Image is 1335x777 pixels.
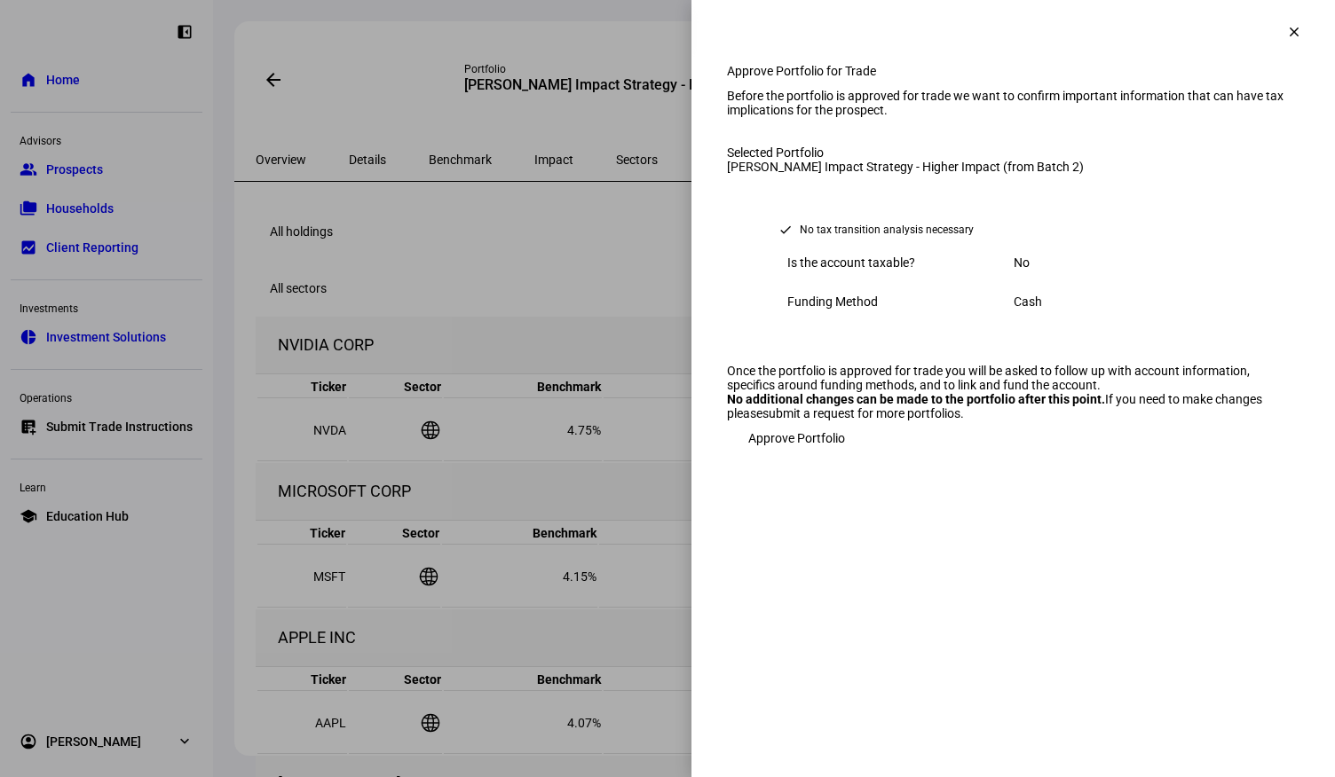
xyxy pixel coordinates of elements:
[727,364,1299,392] div: Once the portfolio is approved for trade you will be asked to follow up with account information,...
[800,221,974,239] div: No tax transition analysis necessary
[1014,294,1240,309] div: Cash
[727,160,1299,174] div: [PERSON_NAME] Impact Strategy - Higher Impact (from Batch 2)
[727,145,1299,160] div: Selected Portfolio
[1286,24,1302,40] mat-icon: clear
[778,223,793,237] mat-icon: check
[787,255,1014,270] div: Is the account taxable?
[727,392,1299,420] div: If you need to make changes please .
[727,64,1299,78] div: Approve Portfolio for Trade
[748,420,845,456] span: Approve Portfolio
[727,89,1299,117] div: Before the portfolio is approved for trade we want to confirm important information that can have...
[727,392,1105,406] strong: No additional changes can be made to the portfolio after this point.
[787,294,1014,309] div: Funding Method
[727,420,866,456] button: Approve Portfolio
[762,406,960,420] a: submit a request for more portfolios
[1014,255,1240,270] div: No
